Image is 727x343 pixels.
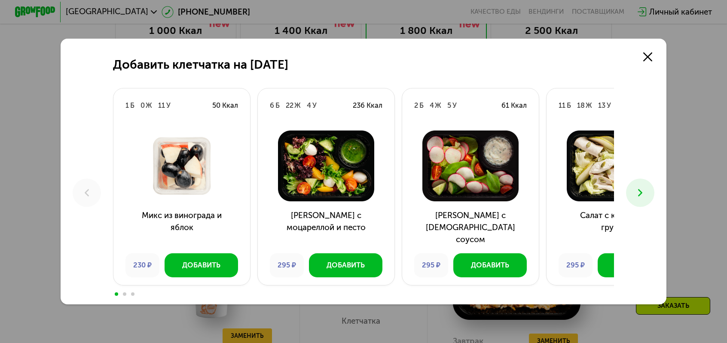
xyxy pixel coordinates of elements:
[414,253,448,277] div: 295 ₽
[501,100,527,111] div: 61 Ккал
[212,100,238,111] div: 50 Ккал
[125,100,129,111] div: 1
[125,253,159,277] div: 230 ₽
[270,253,303,277] div: 295 ₽
[414,100,418,111] div: 2
[547,209,683,246] h3: Салат с курицей и грушей
[447,100,451,111] div: 5
[182,260,220,270] div: Добавить
[453,253,527,277] button: Добавить
[430,100,434,111] div: 4
[275,100,280,111] div: Б
[166,100,171,111] div: У
[559,100,565,111] div: 11
[270,100,274,111] div: 6
[607,100,611,111] div: У
[113,209,250,246] h3: Микс из винограда и яблок
[113,58,288,72] h2: Добавить клетчатка на [DATE]
[122,131,242,201] img: Микс из винограда и яблок
[402,209,539,246] h3: [PERSON_NAME] с [DEMOGRAPHIC_DATA] соусом
[559,253,592,277] div: 295 ₽
[158,100,165,111] div: 11
[410,131,531,201] img: Салат с греческим соусом
[309,253,382,277] button: Добавить
[286,100,293,111] div: 22
[452,100,457,111] div: У
[130,100,134,111] div: Б
[165,253,238,277] button: Добавить
[266,131,386,201] img: Салат с моцареллой и песто
[419,100,424,111] div: Б
[435,100,441,111] div: Ж
[141,100,145,111] div: 0
[555,131,675,201] img: Салат с курицей и грушей
[258,209,394,246] h3: [PERSON_NAME] с моцареллой и песто
[307,100,311,111] div: 4
[146,100,152,111] div: Ж
[577,100,585,111] div: 18
[353,100,382,111] div: 236 Ккал
[294,100,301,111] div: Ж
[312,100,317,111] div: У
[586,100,592,111] div: Ж
[567,100,571,111] div: Б
[598,100,605,111] div: 13
[471,260,509,270] div: Добавить
[327,260,365,270] div: Добавить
